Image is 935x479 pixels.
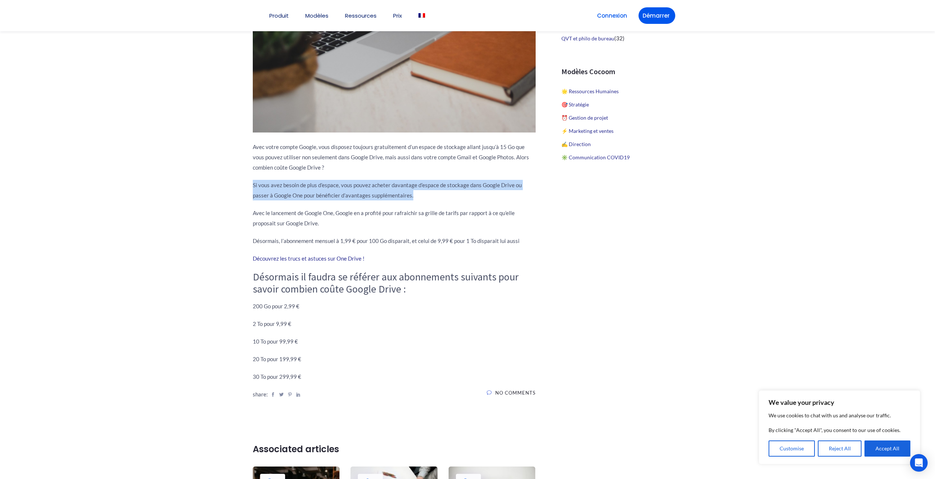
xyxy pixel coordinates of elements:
[393,13,402,18] a: Prix
[561,32,683,45] li: (32)
[561,115,608,121] a: ⏰ Gestion de projet
[253,301,536,311] p: 200 Go pour 2,99 €
[253,208,536,228] p: Avec le lancement de Google One, Google en a profité pour rafraichir sa grille de tarifs par rapp...
[253,389,301,406] div: share:
[253,180,536,200] p: Si vous avez besoin de plus d’espace, vous pouvez acheter davantage d’espace de stockage dans Goo...
[818,440,862,457] button: Reject All
[561,101,589,108] a: 🎯 Stratégie
[253,236,536,246] p: Désormais, l’abonnement mensuel à 1,99 € pour 100 Go disparait, et celui de 9,99 € pour 1 To disp...
[305,13,328,18] a: Modèles
[639,7,675,24] a: Démarrer
[561,88,619,94] a: 🌟 Ressources Humaines
[561,128,614,134] a: ⚡️ Marketing et ventes
[253,319,536,329] p: 2 To pour 9,99 €
[487,389,536,406] a: No Comments
[864,440,910,457] button: Accept All
[769,440,815,457] button: Customise
[495,390,536,396] span: No Comments
[418,13,425,18] img: Français
[561,35,614,41] a: QVT et philo de bureau
[269,13,289,18] a: Produit
[910,454,928,472] div: Open Intercom Messenger
[253,336,536,346] p: 10 To pour 99,99 €
[561,154,630,160] a: ✳️ Communication COVID19
[253,271,536,295] h3: Désormais il faudra se référer aux abonnements suivants pour savoir combien coûte Google Drive :
[253,142,536,173] p: Avec votre compte Google, vous disposez toujours gratuitement d’un espace de stockage allant jusq...
[561,141,591,147] a: ✍️ Direction
[253,371,536,382] p: 30 To pour 299,99 €
[253,354,536,364] p: 20 To pour 199,99 €
[253,443,536,456] h2: Associated articles
[769,411,910,420] p: We use cookies to chat with us and analyse our traffic.
[769,426,910,435] p: By clicking "Accept All", you consent to our use of cookies.
[769,398,910,407] p: We value your privacy
[561,67,683,76] h3: Modèles Cocoom
[593,7,631,24] a: Connexion
[253,255,364,262] a: Découvrez les trucs et astuces sur One Drive !
[345,13,377,18] a: Ressources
